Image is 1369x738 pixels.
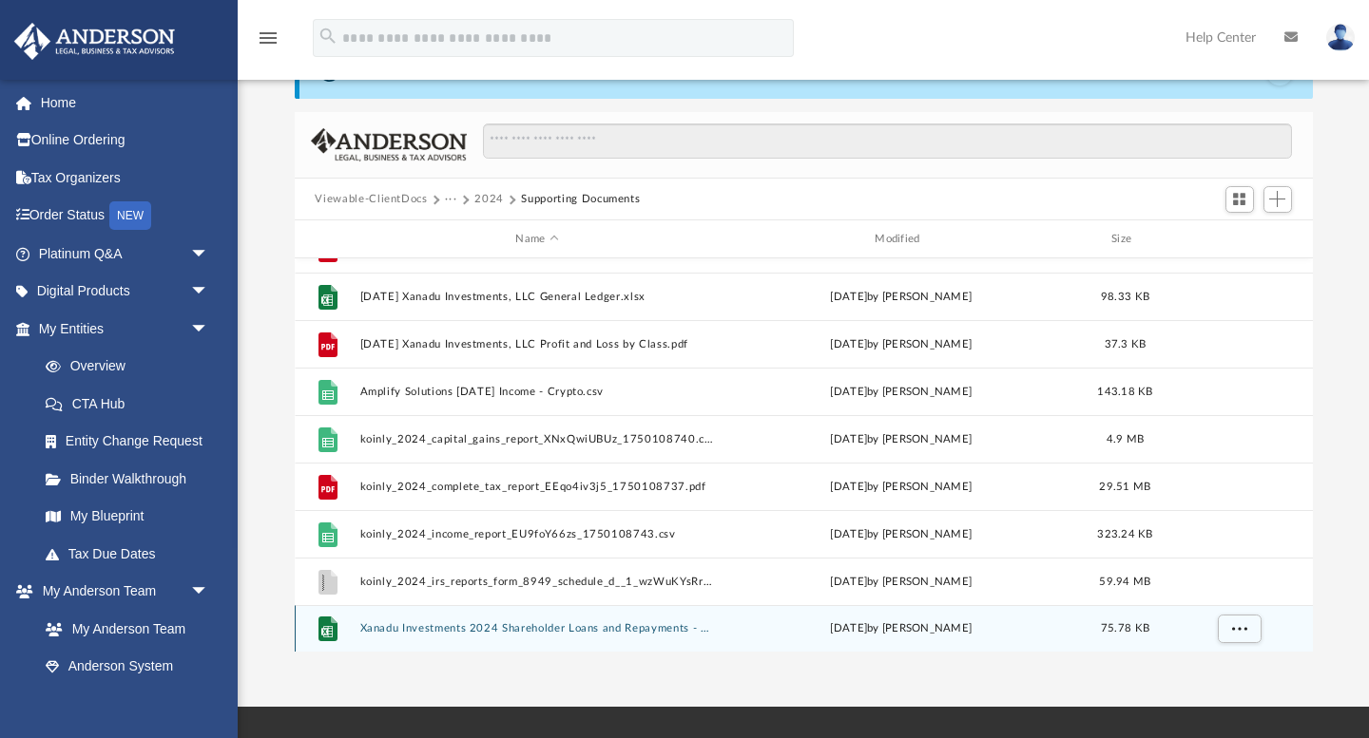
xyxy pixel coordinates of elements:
a: Online Ordering [13,122,238,160]
button: [DATE] Xanadu Investments, LLC Profit and Loss by Class.pdf [359,338,715,350]
a: My Blueprint [27,498,228,536]
a: Order StatusNEW [13,197,238,236]
div: Name [358,231,714,248]
a: My Entitiesarrow_drop_down [13,310,238,348]
span: 98.33 KB [1100,292,1148,302]
button: Switch to Grid View [1225,186,1254,213]
a: Binder Walkthrough [27,460,238,498]
i: search [318,26,338,47]
div: Modified [723,231,1078,248]
button: Xanadu Investments 2024 Shareholder Loans and Repayments - Submitted [DATE].xlsx [359,623,715,635]
button: koinly_2024_income_report_EU9foY66zs_1750108743.csv [359,528,715,540]
a: Platinum Q&Aarrow_drop_down [13,235,238,273]
a: Overview [27,348,238,386]
i: menu [257,27,280,49]
span: 323.24 KB [1097,529,1152,539]
span: 37.3 KB [1104,339,1146,350]
a: CTA Hub [27,385,238,423]
span: 29.51 MB [1099,482,1150,492]
a: Home [13,84,238,122]
span: 59.94 MB [1099,577,1150,587]
button: Viewable-ClientDocs [315,191,427,208]
a: Digital Productsarrow_drop_down [13,273,238,311]
a: Entity Change Request [27,423,238,461]
div: [DATE] by [PERSON_NAME] [723,431,1079,448]
span: arrow_drop_down [190,235,228,274]
button: More options [1217,615,1261,643]
a: Anderson System [27,648,228,686]
button: koinly_2024_capital_gains_report_XNxQwiUBUz_1750108740.csv [359,433,715,445]
span: 75.78 KB [1100,623,1148,634]
img: User Pic [1326,24,1355,51]
a: My Anderson Teamarrow_drop_down [13,573,228,611]
button: Add [1263,186,1292,213]
div: id [1171,231,1304,248]
button: koinly_2024_complete_tax_report_EEqo4iv3j5_1750108737.pdf [359,481,715,493]
a: Tax Due Dates [27,535,238,573]
div: [DATE] by [PERSON_NAME] [723,289,1079,306]
div: [DATE] by [PERSON_NAME] [723,620,1079,637]
span: arrow_drop_down [190,310,228,349]
button: Supporting Documents [521,191,640,208]
button: 2024 [474,191,504,208]
button: Amplify Solutions [DATE] Income - Crypto.csv [359,386,715,398]
div: id [302,231,350,248]
input: Search files and folders [483,123,1291,160]
button: ··· [445,191,457,208]
div: [DATE] by [PERSON_NAME] [723,384,1079,401]
div: [DATE] by [PERSON_NAME] [723,574,1079,591]
a: My Anderson Team [27,610,219,648]
button: koinly_2024_irs_reports_form_8949_schedule_d__1_wzWuKYsRrD_1750108730.zip [359,576,715,588]
span: 143.18 KB [1097,387,1152,397]
div: [DATE] by [PERSON_NAME] [723,526,1079,543]
div: [DATE] by [PERSON_NAME] [723,479,1079,496]
a: Tax Organizers [13,159,238,197]
div: NEW [109,201,151,230]
span: arrow_drop_down [190,273,228,312]
div: [DATE] by [PERSON_NAME] [723,336,1079,353]
div: grid [295,258,1313,653]
button: [DATE] Xanadu Investments, LLC General Ledger.xlsx [359,291,715,303]
span: 4.9 MB [1106,434,1144,445]
a: menu [257,36,280,49]
img: Anderson Advisors Platinum Portal [9,23,181,60]
span: arrow_drop_down [190,573,228,612]
div: Size [1087,231,1163,248]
